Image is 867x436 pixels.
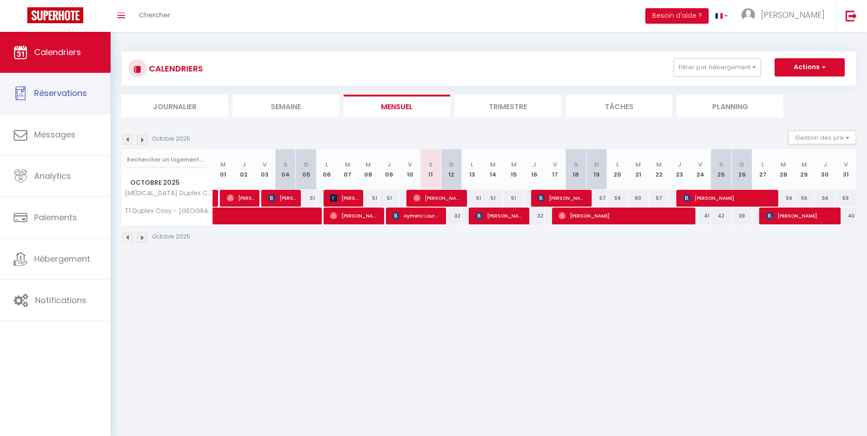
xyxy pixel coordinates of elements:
[773,190,794,207] div: 56
[316,149,337,190] th: 06
[387,160,391,169] abbr: J
[537,189,586,207] span: [PERSON_NAME]
[345,160,350,169] abbr: M
[441,208,462,224] div: 32
[677,95,783,117] li: Planning
[566,149,587,190] th: 18
[690,208,711,224] div: 41
[844,160,848,169] abbr: V
[731,149,752,190] th: 26
[490,160,496,169] abbr: M
[794,190,815,207] div: 56
[344,95,450,117] li: Mensuel
[766,207,836,224] span: [PERSON_NAME]
[413,189,462,207] span: [PERSON_NAME]
[823,160,827,169] abbr: J
[788,131,856,144] button: Gestion des prix
[511,160,517,169] abbr: M
[835,190,856,207] div: 59
[34,129,76,140] span: Messages
[233,149,254,190] th: 02
[365,160,371,169] abbr: M
[594,160,599,169] abbr: D
[761,9,825,20] span: [PERSON_NAME]
[268,189,296,207] span: [PERSON_NAME]
[524,149,545,190] th: 16
[773,149,794,190] th: 28
[815,190,836,207] div: 56
[122,95,228,117] li: Journalier
[558,207,691,224] span: [PERSON_NAME]
[775,58,845,76] button: Actions
[503,190,524,207] div: 51
[123,208,214,214] span: T1 Duplex Cosy - [GEOGRAPHIC_DATA] - Netflix
[441,149,462,190] th: 12
[719,160,723,169] abbr: S
[330,189,358,207] span: [PERSON_NAME]
[34,87,87,99] span: Réservations
[649,190,669,207] div: 57
[711,149,732,190] th: 25
[586,190,607,207] div: 57
[263,160,267,169] abbr: V
[503,149,524,190] th: 15
[628,149,649,190] th: 21
[233,95,339,117] li: Semaine
[147,58,203,79] h3: CALENDRIERS
[683,189,774,207] span: [PERSON_NAME]
[566,95,672,117] li: Tâches
[242,160,246,169] abbr: J
[462,190,483,207] div: 51
[379,149,400,190] th: 09
[455,95,561,117] li: Trimestre
[227,189,254,207] span: [PERSON_NAME]
[781,160,786,169] abbr: M
[690,149,711,190] th: 24
[420,149,441,190] th: 11
[34,253,90,264] span: Hébergement
[482,190,503,207] div: 51
[846,10,857,21] img: logout
[462,149,483,190] th: 13
[635,160,641,169] abbr: M
[220,160,226,169] abbr: M
[698,160,702,169] abbr: V
[731,208,752,224] div: 39
[545,149,566,190] th: 17
[152,233,190,241] p: Octobre 2025
[674,58,761,76] button: Filtrer par hébergement
[669,149,690,190] th: 23
[794,149,815,190] th: 29
[801,160,807,169] abbr: M
[127,152,208,168] input: Rechercher un logement...
[122,176,213,189] span: Octobre 2025
[213,149,234,190] th: 01
[835,208,856,224] div: 40
[392,207,441,224] span: Aymeric Lourme
[740,160,744,169] abbr: D
[471,160,473,169] abbr: L
[429,160,433,169] abbr: S
[358,149,379,190] th: 08
[628,190,649,207] div: 60
[752,149,773,190] th: 27
[330,207,379,224] span: [PERSON_NAME]
[408,160,412,169] abbr: V
[34,212,77,223] span: Paiements
[524,208,545,224] div: 32
[296,190,317,207] div: 51
[815,149,836,190] th: 30
[449,160,454,169] abbr: D
[152,135,190,143] p: Octobre 2025
[607,190,628,207] div: 59
[296,149,317,190] th: 05
[284,160,288,169] abbr: S
[616,160,619,169] abbr: L
[34,46,81,58] span: Calendriers
[275,149,296,190] th: 04
[304,160,309,169] abbr: D
[27,7,83,23] img: Super Booking
[678,160,681,169] abbr: J
[532,160,536,169] abbr: J
[400,149,421,190] th: 10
